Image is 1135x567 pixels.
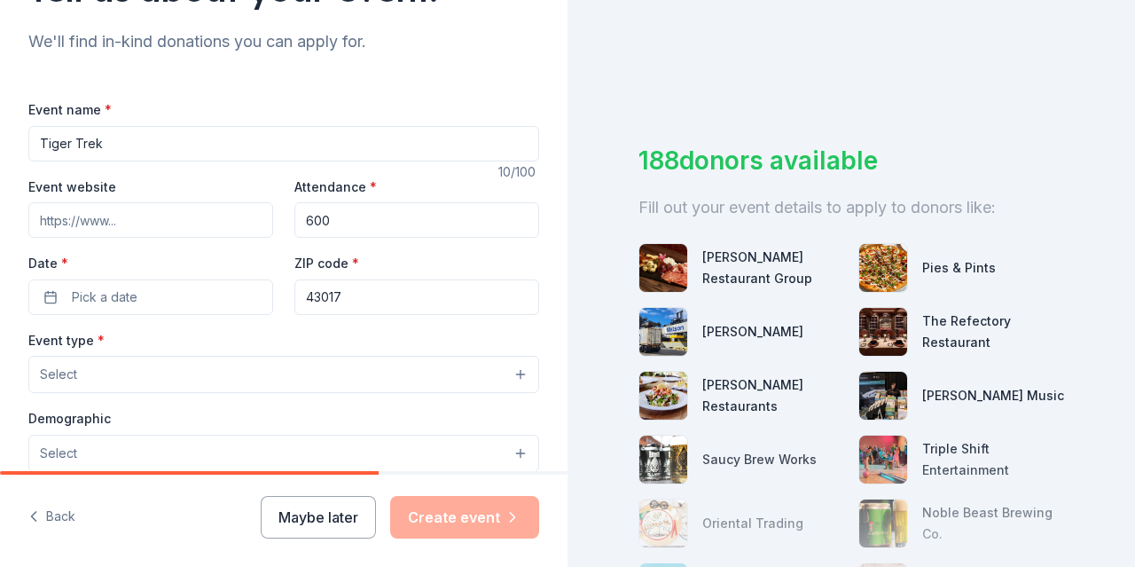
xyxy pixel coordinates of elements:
[859,244,907,292] img: photo for Pies & Pints
[638,142,1064,179] div: 188 donors available
[638,193,1064,222] div: Fill out your event details to apply to donors like:
[859,372,907,420] img: photo for Alfred Music
[294,202,539,238] input: 20
[28,101,112,119] label: Event name
[294,280,539,315] input: 12345 (U.S. only)
[28,435,539,472] button: Select
[702,374,844,417] div: [PERSON_NAME] Restaurants
[294,178,377,196] label: Attendance
[28,410,111,428] label: Demographic
[922,311,1064,353] div: The Refectory Restaurant
[498,161,539,183] div: 10 /100
[28,356,539,393] button: Select
[922,257,996,279] div: Pies & Pints
[40,364,77,385] span: Select
[702,321,803,343] div: [PERSON_NAME]
[28,202,273,238] input: https://www...
[28,126,539,161] input: Spring Fundraiser
[72,287,137,308] span: Pick a date
[859,308,907,356] img: photo for The Refectory Restaurant
[28,499,75,536] button: Back
[28,255,273,272] label: Date
[28,178,116,196] label: Event website
[639,372,687,420] img: photo for Cameron Mitchell Restaurants
[702,247,844,289] div: [PERSON_NAME] Restaurant Group
[40,443,77,464] span: Select
[639,244,687,292] img: photo for Cunningham Restaurant Group
[28,332,105,350] label: Event type
[639,308,687,356] img: photo for Matson
[28,280,273,315] button: Pick a date
[28,28,539,56] div: We'll find in-kind donations you can apply for.
[261,496,376,539] button: Maybe later
[922,385,1064,406] div: [PERSON_NAME] Music
[294,255,359,272] label: ZIP code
